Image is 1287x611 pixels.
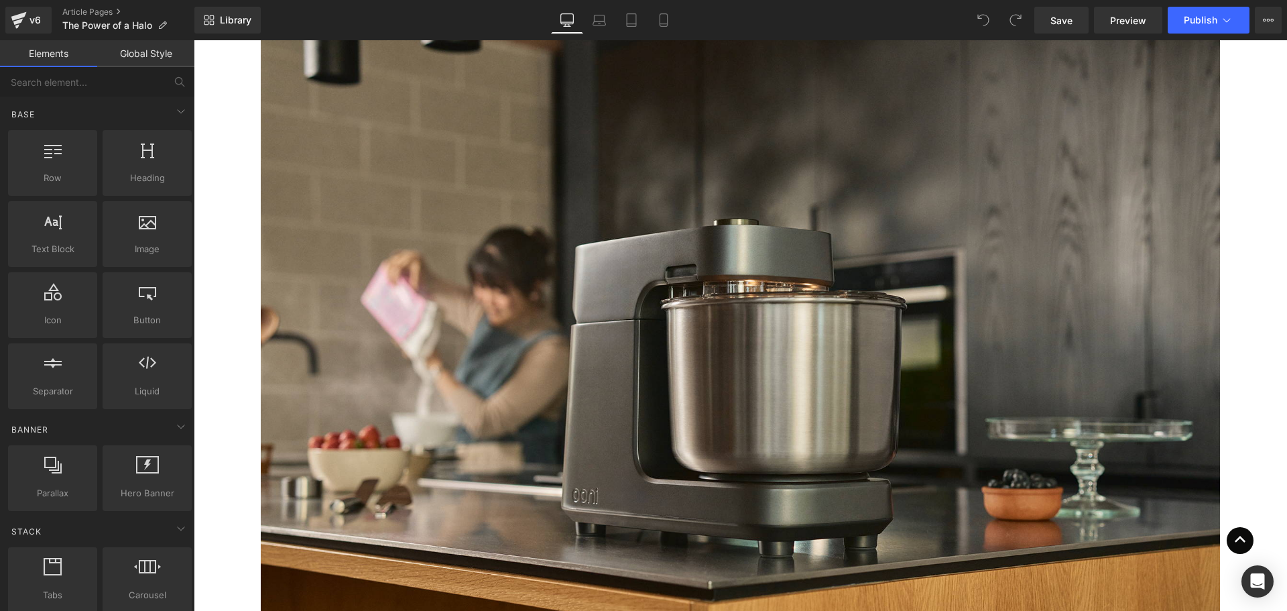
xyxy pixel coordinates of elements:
span: Row [12,171,93,185]
span: Separator [12,384,93,398]
button: Undo [970,7,997,34]
span: Publish [1184,15,1217,25]
span: Carousel [107,588,188,602]
a: Laptop [583,7,615,34]
span: Tabs [12,588,93,602]
button: Publish [1168,7,1249,34]
a: Global Style [97,40,194,67]
a: Mobile [648,7,680,34]
div: v6 [27,11,44,29]
span: Hero Banner [107,486,188,500]
span: Library [220,14,251,26]
span: The Power of a Halo [62,20,152,31]
span: Heading [107,171,188,185]
a: New Library [194,7,261,34]
a: Desktop [551,7,583,34]
span: Liquid [107,384,188,398]
span: Stack [10,525,43,538]
span: Icon [12,313,93,327]
span: Base [10,108,36,121]
span: Button [107,313,188,327]
a: v6 [5,7,52,34]
span: Preview [1110,13,1146,27]
span: Banner [10,423,50,436]
span: Parallax [12,486,93,500]
span: Image [107,242,188,256]
a: Tablet [615,7,648,34]
a: Article Pages [62,7,194,17]
span: Save [1050,13,1072,27]
span: Text Block [12,242,93,256]
div: Open Intercom Messenger [1241,565,1274,598]
button: Redo [1002,7,1029,34]
button: More [1255,7,1282,34]
a: Preview [1094,7,1162,34]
